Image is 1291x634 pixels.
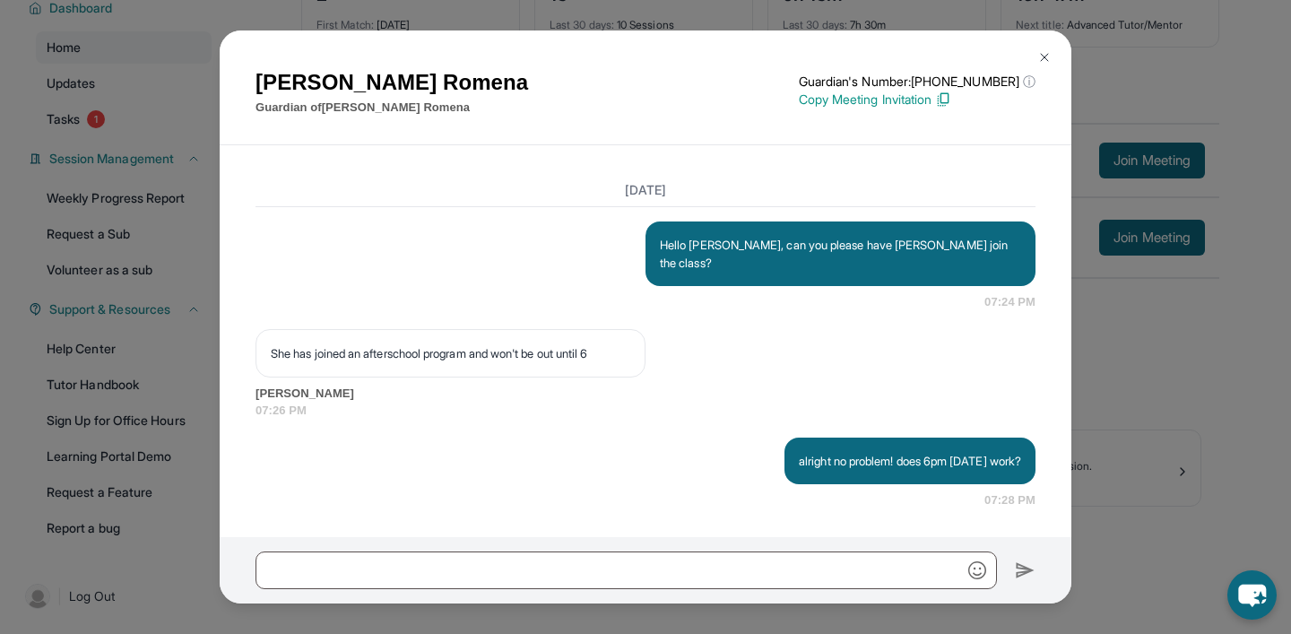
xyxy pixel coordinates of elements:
[1037,50,1052,65] img: Close Icon
[256,181,1035,199] h3: [DATE]
[256,66,528,99] h1: [PERSON_NAME] Romena
[799,91,1035,109] p: Copy Meeting Invitation
[1015,560,1035,581] img: Send icon
[799,452,1021,470] p: alright no problem! does 6pm [DATE] work?
[660,236,1021,272] p: Hello [PERSON_NAME], can you please have [PERSON_NAME] join the class?
[799,73,1035,91] p: Guardian's Number: [PHONE_NUMBER]
[984,491,1035,509] span: 07:28 PM
[271,344,630,362] p: She has joined an afterschool program and won't be out until 6
[1227,570,1277,620] button: chat-button
[256,402,1035,420] span: 07:26 PM
[256,99,528,117] p: Guardian of [PERSON_NAME] Romena
[968,561,986,579] img: Emoji
[256,385,1035,403] span: [PERSON_NAME]
[1023,73,1035,91] span: ⓘ
[984,293,1035,311] span: 07:24 PM
[935,91,951,108] img: Copy Icon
